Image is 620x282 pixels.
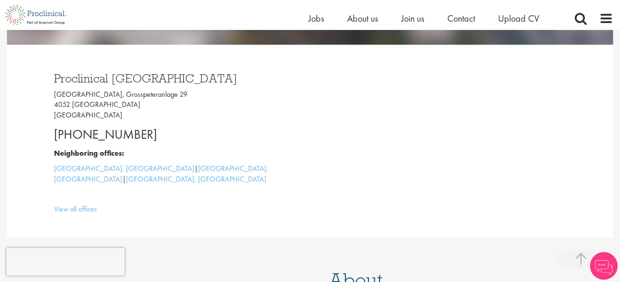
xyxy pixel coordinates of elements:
a: Contact [447,12,475,24]
p: [PHONE_NUMBER] [54,125,303,144]
img: Chatbot [590,252,618,280]
a: Join us [401,12,424,24]
iframe: reCAPTCHA [6,248,125,276]
a: About us [347,12,378,24]
p: | | [54,164,303,185]
a: [GEOGRAPHIC_DATA], [GEOGRAPHIC_DATA] [54,164,194,173]
a: Jobs [308,12,324,24]
a: View all offices [54,204,97,214]
h3: Proclinical [GEOGRAPHIC_DATA] [54,72,303,84]
a: [GEOGRAPHIC_DATA], [GEOGRAPHIC_DATA] [54,164,268,184]
a: [GEOGRAPHIC_DATA], [GEOGRAPHIC_DATA] [126,174,266,184]
p: [GEOGRAPHIC_DATA], Grosspeteranlage 29 4052 [GEOGRAPHIC_DATA] [GEOGRAPHIC_DATA] [54,89,303,121]
a: Upload CV [498,12,539,24]
b: Neighboring offices: [54,148,124,158]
